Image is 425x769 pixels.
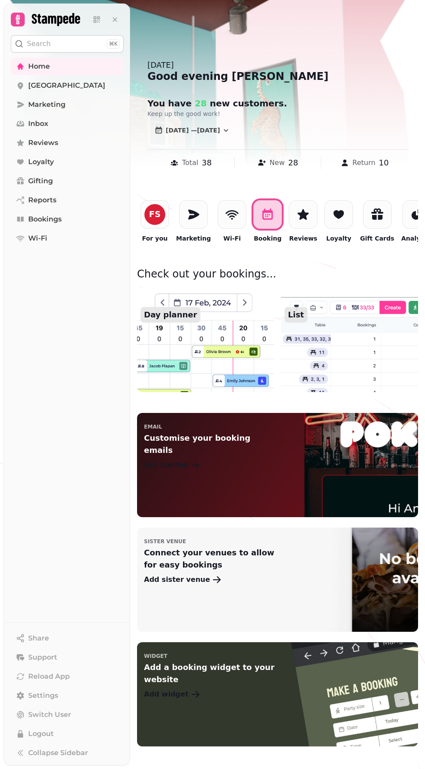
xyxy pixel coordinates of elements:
p: sister venue [144,538,186,545]
span: Switch User [28,710,71,720]
span: Share [28,633,49,644]
span: 28 [192,98,207,109]
a: widgetAdd a booking widget to your websiteAdd widget [137,642,418,746]
p: Customise your booking emails [144,432,278,456]
a: Settings [11,687,124,704]
button: Search⌘K [11,35,124,53]
a: Marketing [11,96,124,113]
a: Wi-Fi [11,230,124,247]
span: Inbox [28,119,48,129]
span: Reviews [28,138,58,148]
span: [DATE] — [DATE] [166,127,220,133]
a: Reports [11,191,124,209]
a: Loyalty [11,153,124,171]
p: Loyalty [326,234,351,243]
p: email [144,423,162,430]
p: For you [142,234,167,243]
span: Reload App [28,671,70,682]
img: aHR0cHM6Ly9zMy5ldS13ZXN0LTEuYW1hem9uYXdzLmNvbS9hc3NldHMuYmxhY2tieC5pby9wcm9kdWN0L2hvbWUvaW5mb3JtY... [137,288,274,392]
span: Support [28,652,57,663]
span: Collapse Sidebar [28,748,88,758]
span: Logout [28,729,54,739]
div: F S [149,210,161,218]
a: emailCustomise your booking emailsGet started [137,413,418,517]
p: Check out your bookings... [137,267,418,288]
a: [GEOGRAPHIC_DATA] [11,77,124,94]
button: Support [11,649,124,666]
span: Bookings [28,214,62,224]
h2: You have new customer s . [147,97,314,109]
button: Collapse Sidebar [11,744,124,762]
p: Booking [254,234,281,243]
a: Bookings [11,211,124,228]
button: Reload App [11,668,124,685]
span: Home [28,61,50,72]
a: sister venueConnect your venues to allow for easy bookingsAdd sister venue [137,528,418,632]
button: Share [11,630,124,647]
a: Gifting [11,172,124,190]
p: Search [27,39,51,49]
span: [GEOGRAPHIC_DATA] [28,80,105,91]
span: Marketing [28,99,65,110]
a: Reviews [11,134,124,152]
span: Gifting [28,176,53,186]
div: [DATE] [147,59,408,71]
p: widget [144,653,167,660]
p: Connect your venues to allow for easy bookings [144,547,278,571]
p: Get started [144,460,189,470]
p: Add widget [144,689,189,700]
span: Loyalty [28,157,54,167]
p: Marketing [176,234,211,243]
p: Add a booking widget to your website [144,661,278,686]
div: ⌘K [107,39,120,49]
p: Reviews [289,234,317,243]
p: Wi-Fi [223,234,241,243]
iframe: Chat Widget [382,727,425,769]
a: Inbox [11,115,124,132]
p: Day planner [141,307,200,323]
span: Settings [28,690,58,701]
p: Gift Cards [360,234,394,243]
p: Add sister venue [144,574,210,585]
p: List [284,307,307,323]
img: aHR0cHM6Ly9zMy5ldS13ZXN0LTEuYW1hem9uYXdzLmNvbS9hc3NldHMuYmxhY2tieC5pby9wcm9kdWN0L2hvbWUvaW5mb3JtY... [281,288,418,392]
p: Keep up the good work! [147,109,369,118]
div: Good evening [PERSON_NAME] [147,69,408,83]
span: Reports [28,195,56,205]
a: List [281,288,418,392]
button: Logout [11,725,124,743]
button: [DATE] —[DATE] [147,122,237,139]
span: Wi-Fi [28,233,47,244]
button: Switch User [11,706,124,723]
a: Home [11,58,124,75]
a: Day planner [137,288,274,392]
